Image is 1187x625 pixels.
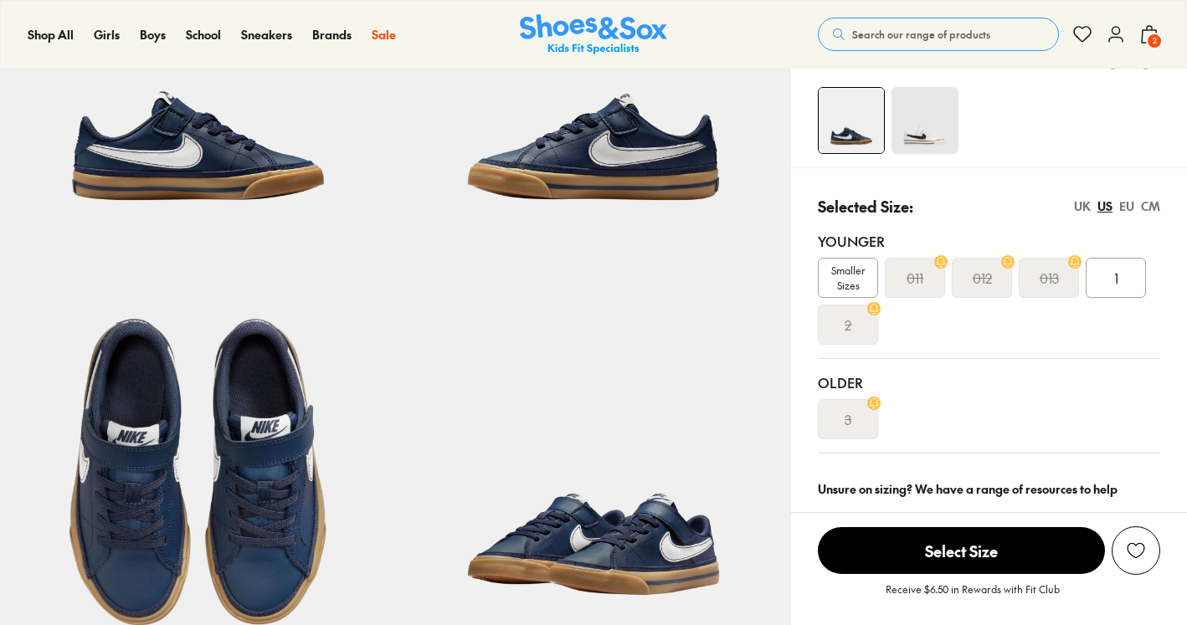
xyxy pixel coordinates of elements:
a: Shoes & Sox [520,14,667,55]
a: School [186,26,221,44]
span: Girls [94,26,120,43]
span: 1 [1114,268,1118,288]
button: Select Size [818,526,1105,575]
div: US [1097,197,1112,215]
a: Girls [94,26,120,44]
span: Smaller Sizes [819,263,877,293]
span: Brands [312,26,352,43]
s: 2 [845,315,851,335]
button: 2 [1139,16,1159,53]
a: Sneakers [241,26,292,44]
s: 013 [1040,268,1059,288]
span: Search our range of products [852,27,990,42]
span: School [186,26,221,43]
button: Search our range of products [818,18,1059,51]
s: 011 [907,268,923,288]
div: UK [1074,197,1091,215]
s: 012 [973,268,992,288]
span: Sneakers [241,26,292,43]
span: 2 [1146,33,1163,49]
p: Selected Size: [818,195,913,218]
span: Select Size [818,527,1105,574]
img: 11_1 [892,87,958,154]
div: EU [1119,197,1134,215]
img: 4-533774_1 [819,88,884,153]
div: CM [1141,197,1160,215]
a: Sale [372,26,396,44]
div: Older [818,372,1160,392]
a: Brands [312,26,352,44]
a: Boys [140,26,166,44]
div: Younger [818,231,1160,251]
s: 3 [845,409,851,429]
p: Receive $6.50 in Rewards with Fit Club [886,581,1060,612]
div: Unsure on sizing? We have a range of resources to help [818,480,1160,498]
span: Sale [372,26,396,43]
a: Shop All [28,26,74,44]
span: Boys [140,26,166,43]
img: SNS_Logo_Responsive.svg [520,14,667,55]
button: Add to Wishlist [1112,526,1160,575]
span: Shop All [28,26,74,43]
